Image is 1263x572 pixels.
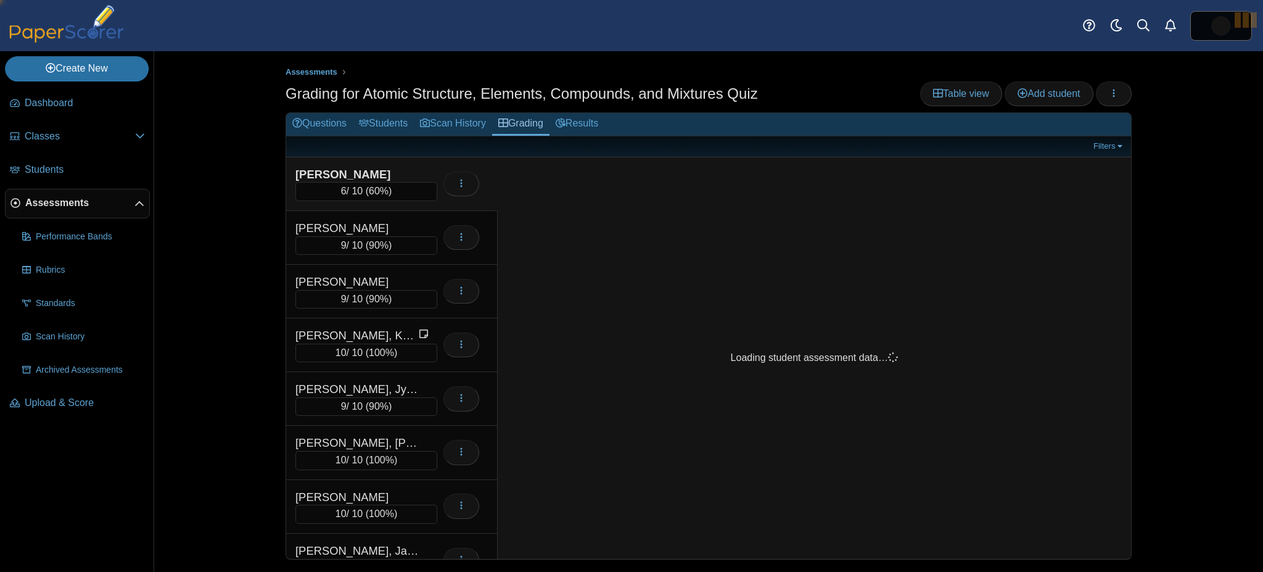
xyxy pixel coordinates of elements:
img: PaperScorer [5,5,128,43]
div: Loading student assessment data… [731,351,898,365]
a: Classes [5,122,150,152]
a: PaperScorer [5,34,128,44]
span: 90% [369,401,389,412]
span: 90% [369,294,389,304]
a: Assessments [5,189,150,218]
a: Questions [286,113,353,136]
a: Students [353,113,414,136]
div: / 10 ( ) [295,290,437,309]
a: Alerts [1157,12,1184,39]
div: [PERSON_NAME], [PERSON_NAME] [295,435,419,451]
div: [PERSON_NAME], Keiyalah [295,328,419,344]
div: [PERSON_NAME] [295,489,419,505]
span: Add student [1018,88,1080,99]
span: Students [25,163,145,176]
div: [PERSON_NAME] [295,220,419,236]
span: 10 [335,508,347,519]
span: 100% [369,455,394,465]
span: Assessments [286,67,337,77]
span: Table view [933,88,989,99]
img: ps.74CSeXsONR1xs8MJ [1211,16,1231,36]
div: [PERSON_NAME], Jaquesz [295,543,419,559]
a: Students [5,155,150,185]
a: Assessments [282,65,340,80]
span: 100% [369,508,394,519]
span: Upload & Score [25,396,145,410]
div: [PERSON_NAME], JyQuez [295,381,419,397]
div: / 10 ( ) [295,397,437,416]
a: Grading [492,113,549,136]
span: 90% [369,240,389,251]
span: Assessments [25,196,134,210]
span: 10 [335,455,347,465]
span: Performance Bands [36,231,145,243]
div: [PERSON_NAME] [295,274,419,290]
a: Results [549,113,604,136]
div: / 10 ( ) [295,236,437,255]
span: Rubrics [36,264,145,276]
span: Scan History [36,331,145,343]
div: / 10 ( ) [295,505,437,523]
h1: Grading for Atomic Structure, Elements, Compounds, and Mixtures Quiz [286,83,758,104]
a: Rubrics [17,255,150,285]
a: Create New [5,56,149,81]
div: / 10 ( ) [295,451,437,470]
span: 100% [369,347,394,358]
div: [PERSON_NAME] [295,167,419,183]
a: Upload & Score [5,389,150,418]
a: Archived Assessments [17,355,150,385]
span: Archived Assessments [36,364,145,376]
span: Classes [25,130,135,143]
a: Add student [1005,81,1093,106]
span: 9 [341,401,347,412]
span: Dashboard [25,96,145,110]
a: Scan History [17,322,150,352]
span: Standards [36,297,145,310]
span: 9 [341,294,347,304]
a: Dashboard [5,89,150,118]
a: ps.74CSeXsONR1xs8MJ [1190,11,1252,41]
span: 60% [369,186,389,196]
a: Standards [17,289,150,318]
span: 9 [341,240,347,251]
div: / 10 ( ) [295,344,437,362]
a: Scan History [414,113,492,136]
a: Filters [1090,140,1128,152]
span: 6 [341,186,347,196]
span: 10 [335,347,347,358]
a: Table view [920,81,1002,106]
span: Jasmine McNair [1211,16,1231,36]
div: / 10 ( ) [295,182,437,201]
a: Performance Bands [17,222,150,252]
